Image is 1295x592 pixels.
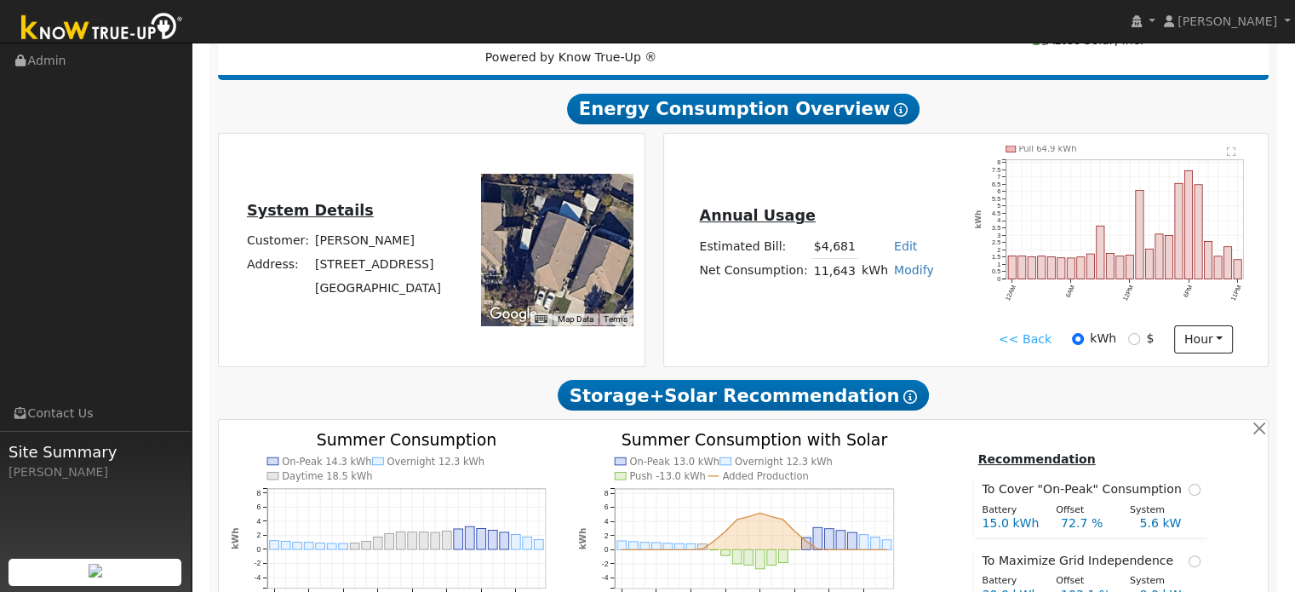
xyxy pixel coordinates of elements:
[454,529,463,549] rect: onclick=""
[755,549,765,569] rect: onclick=""
[675,543,685,549] rect: onclick=""
[997,187,1000,195] text: 6
[686,543,696,549] rect: onclick=""
[724,530,726,532] circle: onclick=""
[256,489,261,497] text: 8
[732,549,742,564] rect: onclick=""
[1047,574,1121,589] div: Offset
[839,548,842,550] circle: onclick=""
[567,94,920,124] span: Energy Consumption Overview
[1145,249,1153,279] rect: onclick=""
[605,517,609,526] text: 4
[419,532,428,549] rect: onclick=""
[577,528,587,550] text: kWh
[973,574,1047,589] div: Battery
[511,535,520,550] rect: onclick=""
[1090,330,1116,348] label: kWh
[801,537,811,549] rect: onclick=""
[622,430,887,449] text: Summer Consumption with Solar
[269,541,278,549] rect: onclick=""
[385,533,394,549] rect: onclick=""
[1214,256,1222,279] rect: onclick=""
[1072,333,1084,345] input: kWh
[327,543,336,549] rect: onclick=""
[605,489,609,497] text: 8
[534,540,543,549] rect: onclick=""
[1077,257,1085,279] rect: onclick=""
[997,173,1000,181] text: 7
[256,531,261,539] text: 2
[698,544,708,550] rect: onclick=""
[485,303,541,325] img: Google
[640,543,650,550] rect: onclick=""
[874,548,876,550] circle: onclick=""
[992,181,1000,188] text: 6.5
[1131,514,1209,532] div: 5.6 kW
[387,456,484,468] text: Overnight 12.3 kWh
[992,165,1000,173] text: 7.5
[1028,256,1035,279] rect: onclick=""
[292,543,301,550] rect: onclick=""
[229,528,239,550] text: kWh
[992,195,1000,203] text: 5.5
[315,543,324,550] rect: onclick=""
[992,210,1000,217] text: 4.5
[770,515,772,518] circle: onclick=""
[997,202,1000,210] text: 5
[282,456,371,468] text: On-Peak 14.3 kWh
[870,537,880,550] rect: onclick=""
[977,452,1095,466] u: Recommendation
[1146,330,1154,348] label: $
[805,540,807,543] circle: onclick=""
[312,253,444,277] td: [STREET_ADDRESS]
[1195,185,1202,279] rect: onclick=""
[312,229,444,253] td: [PERSON_NAME]
[1004,284,1017,302] text: 12AM
[992,239,1000,246] text: 2.5
[350,543,359,549] rect: onclick=""
[465,526,474,549] rect: onclick=""
[1234,260,1241,279] rect: onclick=""
[723,470,809,482] text: Added Production
[1038,256,1046,279] rect: onclick=""
[89,564,102,578] img: retrieve
[477,529,486,550] rect: onclick=""
[699,207,815,224] u: Annual Usage
[621,548,623,550] circle: onclick=""
[1064,284,1077,298] text: 6AM
[256,503,261,511] text: 6
[997,275,1000,283] text: 0
[735,456,833,468] text: Overnight 12.3 kWh
[767,549,776,565] rect: onclick=""
[558,313,593,325] button: Map Data
[813,527,822,549] rect: onclick=""
[894,103,908,117] i: Show Help
[630,470,706,482] text: Push -13.0 kWh
[736,518,738,520] circle: onclick=""
[678,548,680,550] circle: onclick=""
[1097,226,1104,279] rect: onclick=""
[630,456,719,468] text: On-Peak 13.0 kWh
[824,529,834,550] rect: onclick=""
[858,259,891,284] td: kWh
[1057,258,1065,279] rect: onclick=""
[894,263,934,277] a: Modify
[1116,256,1124,279] rect: onclick=""
[605,531,609,539] text: 2
[655,548,657,550] circle: onclick=""
[1182,284,1195,298] text: 6PM
[408,532,417,549] rect: onclick=""
[281,542,290,549] rect: onclick=""
[535,313,547,325] button: Keyboard shortcuts
[859,535,868,550] rect: onclick=""
[759,511,761,514] circle: onclick=""
[794,530,796,532] circle: onclick=""
[1051,514,1130,532] div: 72.7 %
[1155,234,1163,279] rect: onclick=""
[373,537,382,550] rect: onclick=""
[617,541,627,549] rect: onclick=""
[362,542,371,550] rect: onclick=""
[997,158,1000,166] text: 8
[817,548,819,550] circle: onclick=""
[782,518,784,520] circle: onclick=""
